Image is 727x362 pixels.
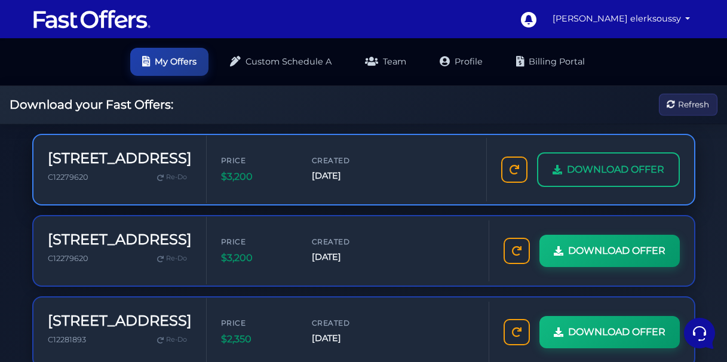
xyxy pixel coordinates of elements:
[36,269,56,280] p: Home
[48,231,192,249] h3: [STREET_ADDRESS]
[185,269,201,280] p: Help
[166,335,187,345] span: Re-Do
[166,253,187,264] span: Re-Do
[221,317,293,329] span: Price
[83,252,157,280] button: Messages
[537,152,680,187] a: DOWNLOAD OFFER
[312,155,384,166] span: Created
[130,48,208,76] a: My Offers
[152,332,192,348] a: Re-Do
[218,48,343,76] a: Custom Schedule A
[86,127,167,136] span: Start a Conversation
[149,167,220,177] a: Open Help Center
[19,167,81,177] span: Find an Answer
[19,67,97,76] span: Your Conversations
[312,317,384,329] span: Created
[19,86,43,110] img: dark
[38,86,62,110] img: dark
[221,236,293,247] span: Price
[221,250,293,266] span: $3,200
[312,169,384,183] span: [DATE]
[659,94,717,116] button: Refresh
[353,48,418,76] a: Team
[504,48,597,76] a: Billing Portal
[10,252,83,280] button: Home
[428,48,495,76] a: Profile
[193,67,220,76] a: See all
[312,236,384,247] span: Created
[48,312,192,330] h3: [STREET_ADDRESS]
[152,170,192,185] a: Re-Do
[678,98,709,111] span: Refresh
[568,243,665,259] span: DOWNLOAD OFFER
[539,316,680,348] a: DOWNLOAD OFFER
[568,324,665,340] span: DOWNLOAD OFFER
[48,150,192,167] h3: [STREET_ADDRESS]
[166,172,187,183] span: Re-Do
[539,235,680,267] a: DOWNLOAD OFFER
[19,119,220,143] button: Start a Conversation
[27,193,195,205] input: Search for an Article...
[567,162,664,177] span: DOWNLOAD OFFER
[48,335,86,344] span: C12281893
[682,315,717,351] iframe: Customerly Messenger Launcher
[221,169,293,185] span: $3,200
[548,7,695,30] a: [PERSON_NAME] elerksoussy
[312,332,384,345] span: [DATE]
[10,10,201,48] h2: Hello [PERSON_NAME] 👋
[103,269,137,280] p: Messages
[221,155,293,166] span: Price
[312,250,384,264] span: [DATE]
[48,254,88,263] span: C12279620
[48,173,88,182] span: C12279620
[156,252,229,280] button: Help
[10,97,173,112] h2: Download your Fast Offers:
[221,332,293,347] span: $2,350
[152,251,192,266] a: Re-Do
